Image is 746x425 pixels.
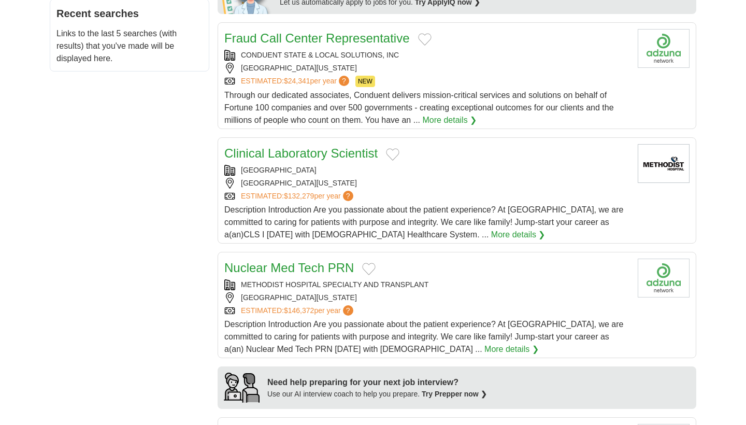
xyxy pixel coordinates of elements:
[224,91,614,124] span: Through our dedicated associates, Conduent delivers mission-critical services and solutions on be...
[241,76,351,87] a: ESTIMATED:$24,341per year?
[386,148,399,161] button: Add to favorite jobs
[224,279,629,290] div: METHODIST HOSPITAL SPECIALTY AND TRANSPLANT
[284,192,314,200] span: $132,279
[355,76,375,87] span: NEW
[267,389,487,400] div: Use our AI interview coach to help you prepare.
[224,205,623,239] span: Description Introduction Are you passionate about the patient experience? At [GEOGRAPHIC_DATA], w...
[224,31,410,45] a: Fraud Call Center Representative
[284,306,314,315] span: $146,372
[267,376,487,389] div: Need help preparing for your next job interview?
[241,166,317,174] a: [GEOGRAPHIC_DATA]
[422,390,487,398] a: Try Prepper now ❯
[484,343,539,356] a: More details ❯
[224,320,623,353] span: Description Introduction Are you passionate about the patient experience? At [GEOGRAPHIC_DATA], w...
[418,33,432,46] button: Add to favorite jobs
[362,263,376,275] button: Add to favorite jobs
[224,178,629,189] div: [GEOGRAPHIC_DATA][US_STATE]
[343,191,353,201] span: ?
[241,191,355,202] a: ESTIMATED:$132,279per year?
[224,146,378,160] a: Clinical Laboratory Scientist
[638,259,690,297] img: Company logo
[491,229,546,241] a: More details ❯
[241,305,355,316] a: ESTIMATED:$146,372per year?
[56,27,203,65] p: Links to the last 5 searches (with results) that you've made will be displayed here.
[284,77,310,85] span: $24,341
[339,76,349,86] span: ?
[56,6,203,21] h2: Recent searches
[224,292,629,303] div: [GEOGRAPHIC_DATA][US_STATE]
[638,29,690,68] img: Company logo
[422,114,477,126] a: More details ❯
[343,305,353,316] span: ?
[224,261,354,275] a: Nuclear Med Tech PRN
[224,63,629,74] div: [GEOGRAPHIC_DATA][US_STATE]
[224,50,629,61] div: CONDUENT STATE & LOCAL SOLUTIONS, INC
[638,144,690,183] img: Methodist Hospital logo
